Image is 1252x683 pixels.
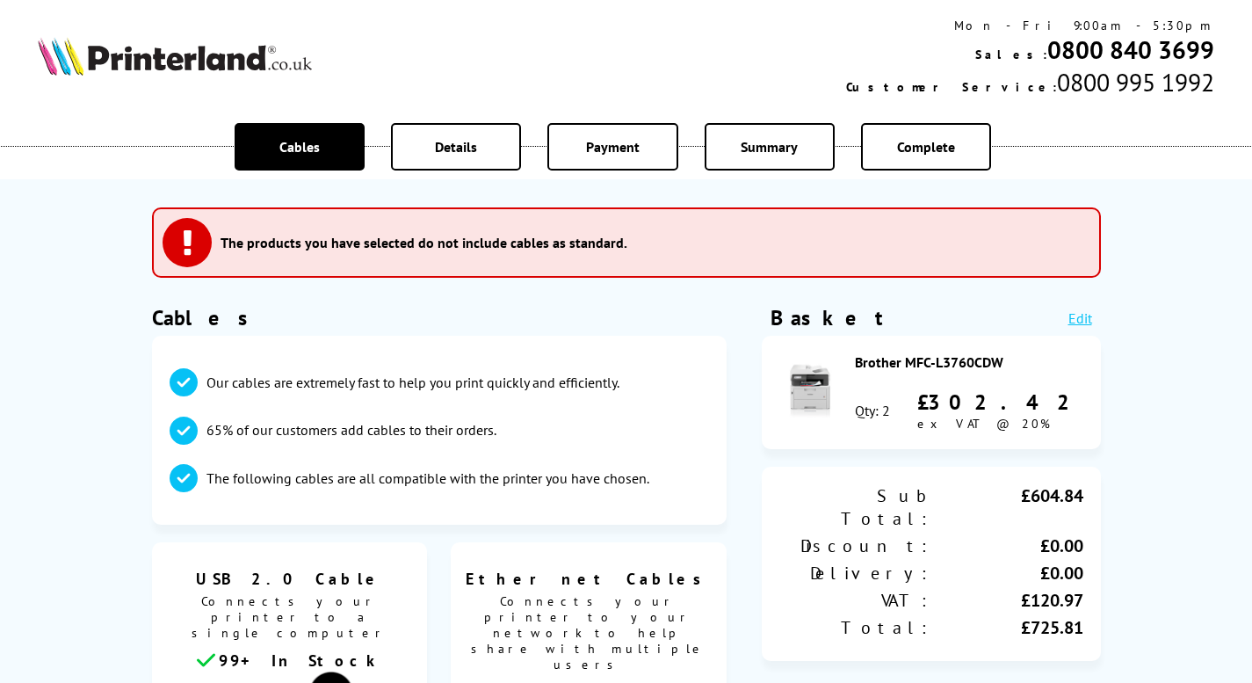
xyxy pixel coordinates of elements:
span: Cables [279,138,320,156]
div: Delivery: [779,562,931,585]
span: ex VAT @ 20% [917,416,1050,432]
div: £0.00 [931,562,1083,585]
span: Ethernet Cables [464,569,713,589]
div: £302.42 [917,389,1083,416]
span: 0800 995 1992 [1057,66,1214,98]
div: Qty: 2 [855,402,890,419]
div: Discount: [779,534,931,557]
div: Total: [779,616,931,639]
span: Summary [741,138,798,156]
span: Customer Service: [846,79,1057,95]
p: 65% of our customers add cables to their orders. [206,420,496,440]
span: Details [435,138,477,156]
a: Edit [1068,309,1092,327]
h3: The products you have selected do not include cables as standard. [221,234,627,251]
span: Connects your printer to a single computer [161,589,419,650]
span: Connects your printer to your network to help share with multiple users [460,589,718,681]
div: VAT: [779,589,931,612]
p: The following cables are all compatible with the printer you have chosen. [206,469,649,488]
img: Brother MFC-L3760CDW [779,360,841,422]
div: Mon - Fri 9:00am - 5:30pm [846,18,1214,33]
span: Payment [586,138,640,156]
div: Brother MFC-L3760CDW [855,353,1083,371]
h1: Cables [152,304,727,331]
div: £725.81 [931,616,1083,639]
div: £0.00 [931,534,1083,557]
div: Basket [771,304,885,331]
a: 0800 840 3699 [1047,33,1214,66]
div: £120.97 [931,589,1083,612]
span: 99+ In Stock [219,650,382,671]
img: Printerland Logo [38,37,312,76]
div: Sub Total: [779,484,931,530]
p: Our cables are extremely fast to help you print quickly and efficiently. [206,373,619,392]
span: USB 2.0 Cable [165,569,415,589]
span: Sales: [975,47,1047,62]
div: £604.84 [931,484,1083,530]
span: Complete [897,138,955,156]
